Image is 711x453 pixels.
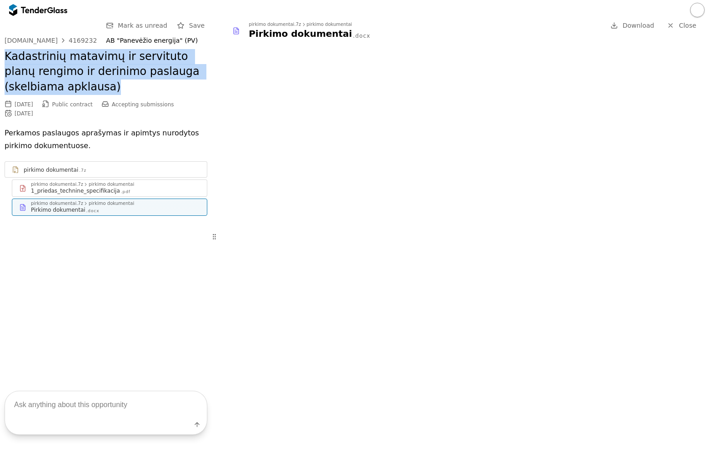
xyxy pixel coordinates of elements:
[12,199,207,216] a: pirkimo dokumentai.7zpirkimo dokumentaiPirkimo dokumentai.docx
[15,110,33,117] div: [DATE]
[189,22,205,29] span: Save
[69,37,97,44] div: 4169232
[622,22,654,29] span: Download
[661,20,702,31] a: Close
[89,182,134,187] div: pirkimo dokumentai
[5,37,97,44] a: [DOMAIN_NAME]4169232
[52,101,93,108] span: Public contract
[12,179,207,197] a: pirkimo dokumentai.7zpirkimo dokumentai1_priedas_technine_specifikacija.pdf
[5,127,207,152] p: Perkamos paslaugos aprašymas ir apimtys nurodytos pirkimo dokumentuose.
[86,208,100,214] div: .docx
[106,37,198,45] div: AB "Panevėžio energija" (PV)
[118,22,167,29] span: Mark as unread
[306,22,352,27] div: pirkimo dokumentai
[103,20,170,31] button: Mark as unread
[5,161,207,178] a: pirkimo dokumentai.7z
[608,20,657,31] a: Download
[249,27,352,40] div: Pirkimo dokumentai
[5,37,58,44] div: [DOMAIN_NAME]
[175,20,207,31] button: Save
[5,49,207,95] h2: Kadastrinių matavimų ir servituto planų rengimo ir derinimo paslauga (skelbiama apklausa)
[353,32,370,40] div: .docx
[31,187,120,194] div: 1_priedas_technine_specifikacija
[121,189,130,195] div: .pdf
[679,22,696,29] span: Close
[31,182,83,187] div: pirkimo dokumentai.7z
[79,168,86,174] div: .7z
[249,22,301,27] div: pirkimo dokumentai.7z
[89,201,134,206] div: pirkimo dokumentai
[31,201,83,206] div: pirkimo dokumentai.7z
[15,101,33,108] div: [DATE]
[24,166,78,174] div: pirkimo dokumentai
[112,101,174,108] span: Accepting submissions
[31,206,85,214] div: Pirkimo dokumentai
